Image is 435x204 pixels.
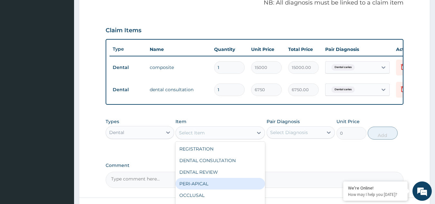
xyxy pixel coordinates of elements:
[175,155,265,166] div: DENTAL CONSULTATION
[175,178,265,189] div: PERI-APICAL
[179,130,205,136] div: Select Item
[267,118,300,125] label: Pair Diagnosis
[211,43,248,56] th: Quantity
[175,189,265,201] div: OCCLUSAL
[270,129,308,136] div: Select Diagnosis
[368,127,398,140] button: Add
[37,61,89,126] span: We're online!
[106,163,404,168] label: Comment
[109,84,147,96] td: Dental
[393,43,425,56] th: Actions
[348,185,403,191] div: We're Online!
[248,43,285,56] th: Unit Price
[12,32,26,48] img: d_794563401_company_1708531726252_794563401
[109,43,147,55] th: Type
[331,64,355,71] span: Dental caries
[3,136,123,158] textarea: Type your message and hit 'Enter'
[147,83,211,96] td: dental consultation
[147,43,211,56] th: Name
[33,36,108,44] div: Chat with us now
[106,27,141,34] h3: Claim Items
[175,118,186,125] label: Item
[336,118,360,125] label: Unit Price
[147,61,211,74] td: composite
[109,129,124,136] div: Dental
[109,62,147,73] td: Dental
[175,143,265,155] div: REGISTRATION
[331,86,355,93] span: Dental caries
[322,43,393,56] th: Pair Diagnosis
[348,192,403,197] p: How may I help you today?
[106,3,121,19] div: Minimize live chat window
[285,43,322,56] th: Total Price
[175,166,265,178] div: DENTAL REVIEW
[106,119,119,124] label: Types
